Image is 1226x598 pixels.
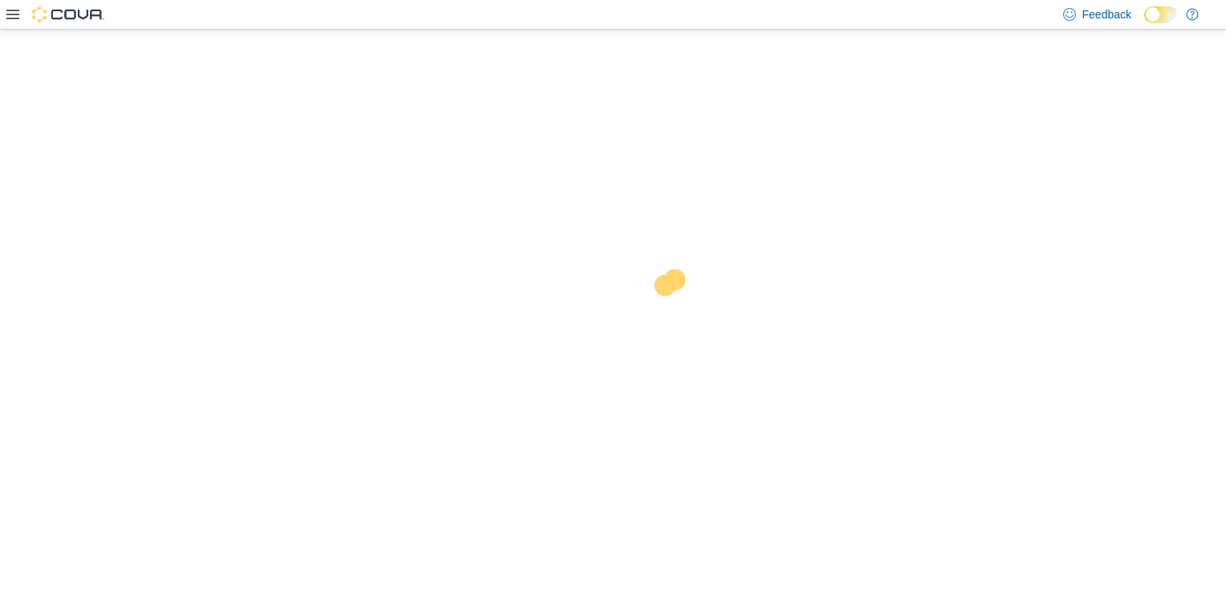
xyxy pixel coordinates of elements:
img: cova-loader [613,257,733,378]
input: Dark Mode [1144,6,1178,23]
span: Feedback [1082,6,1131,22]
img: Cova [32,6,104,22]
span: Dark Mode [1144,23,1145,24]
